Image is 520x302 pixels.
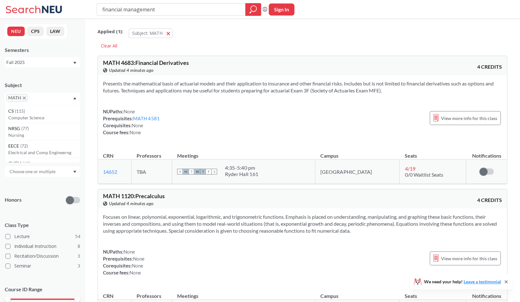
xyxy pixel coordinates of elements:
th: Campus [315,146,400,160]
label: Individual Instruction [5,242,80,250]
span: None [124,249,135,255]
div: 4:35 - 5:40 pm [225,165,258,171]
span: ( 72 ) [20,143,28,148]
svg: magnifying glass [249,5,257,14]
div: Subject [5,82,80,89]
p: Honors [5,196,22,204]
span: CHEM [8,160,23,167]
span: None [124,109,135,114]
th: Meetings [172,286,315,300]
p: Nursing [8,132,80,138]
button: NEU [7,27,25,36]
th: Campus [315,286,400,300]
th: Professors [132,286,172,300]
button: LAW [46,27,64,36]
th: Meetings [172,146,315,160]
span: None [132,123,143,128]
span: None [132,263,143,268]
span: 0/0 Waitlist Seats [405,172,443,178]
span: 4 CREDITS [477,197,502,204]
div: Dropdown arrow [5,166,80,177]
div: magnifying glass [245,3,261,16]
td: TBA [132,160,172,184]
span: MATH 1120 : Precalculus [103,192,165,199]
span: M [183,169,189,174]
th: Notifications [466,286,507,300]
span: MATH 4683 : Financial Derivatives [103,59,189,66]
span: Applied ( 1 ): [98,28,123,35]
input: Choose one or multiple [6,168,60,175]
label: Seminar [5,262,80,270]
span: ( 77 ) [21,126,29,131]
div: Fall 2025 [6,59,73,66]
svg: Dropdown arrow [73,62,76,64]
div: NUPaths: Prerequisites: Corequisites: Course fees: [103,108,160,136]
th: Seats [400,286,466,300]
span: 3 [78,262,80,269]
span: CS [8,108,15,115]
span: T [189,169,194,174]
span: T [200,169,206,174]
span: 4 CREDITS [477,63,502,70]
span: MATHX to remove pill [6,94,28,102]
div: Fall 2025Dropdown arrow [5,57,80,67]
span: S [211,169,217,174]
section: Presents the mathematical basis of actuarial models and their application to insurance and other ... [103,80,502,94]
span: Updated 4 minutes ago [109,67,154,74]
span: None [133,256,144,261]
span: EECE [8,142,20,149]
a: MATH 4581 [133,116,160,121]
th: Professors [132,146,172,160]
th: Notifications [466,146,507,160]
th: Seats [400,146,466,160]
span: F [206,169,211,174]
div: Ryder Hall 161 [225,171,258,177]
span: ( 115 ) [15,108,25,114]
span: None [130,129,141,135]
p: Electrical and Comp Engineerng [8,149,80,156]
div: Clear All [98,41,120,51]
span: Updated 4 minutes ago [109,200,154,207]
span: ( 69 ) [23,160,30,166]
a: 14652 [103,169,117,175]
span: View more info for this class [441,255,497,262]
p: Computer Science [8,115,80,121]
span: 8 [78,243,80,250]
span: 54 [75,233,80,240]
span: 3 [78,253,80,260]
section: Focuses on linear, polynomial, exponential, logarithmic, and trigonometric functions. Emphasis is... [103,213,502,234]
td: [GEOGRAPHIC_DATA] [315,160,400,184]
div: NUPaths: Prerequisites: Corequisites: Course fees: [103,248,144,276]
input: Class, professor, course number, "phrase" [102,4,241,15]
span: View more info for this class [441,114,497,122]
span: S [177,169,183,174]
span: We need your help! [424,280,501,284]
span: NRSG [8,125,21,132]
span: Class Type [5,222,80,229]
a: Leave a testimonial [464,279,501,284]
svg: Dropdown arrow [73,97,76,99]
div: Semesters [5,47,80,53]
button: Subject: MATH [129,28,173,38]
span: Subject: MATH [132,30,163,36]
span: W [194,169,200,174]
span: None [130,270,141,275]
svg: X to remove pill [23,97,26,99]
span: 4 / 19 [405,166,415,172]
label: Lecture [5,232,80,241]
svg: Dropdown arrow [73,171,76,173]
p: Course ID Range [5,286,80,293]
label: Recitation/Discussion [5,252,80,260]
button: Sign In [269,3,294,16]
div: CRN [103,293,113,299]
div: MATHX to remove pillDropdown arrowCS(115)Computer ScienceNRSG(77)NursingEECE(72)Electrical and Co... [5,92,80,105]
button: CPS [27,27,44,36]
div: CRN [103,152,113,159]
